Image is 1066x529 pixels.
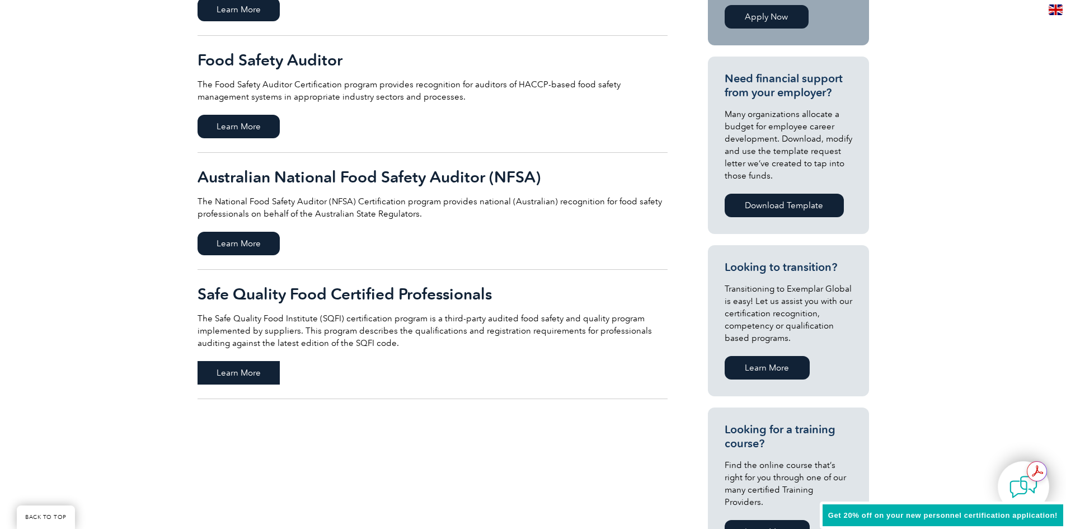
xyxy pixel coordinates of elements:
[725,108,852,182] p: Many organizations allocate a budget for employee career development. Download, modify and use th...
[725,260,852,274] h3: Looking to transition?
[725,283,852,344] p: Transitioning to Exemplar Global is easy! Let us assist you with our certification recognition, c...
[198,115,280,138] span: Learn More
[725,72,852,100] h3: Need financial support from your employer?
[198,78,668,103] p: The Food Safety Auditor Certification program provides recognition for auditors of HACCP-based fo...
[1049,4,1063,15] img: en
[828,511,1058,519] span: Get 20% off on your new personnel certification application!
[198,270,668,399] a: Safe Quality Food Certified Professionals The Safe Quality Food Institute (SQFI) certification pr...
[1009,473,1037,501] img: contact-chat.png
[198,195,668,220] p: The National Food Safety Auditor (NFSA) Certification program provides national (Australian) reco...
[198,153,668,270] a: Australian National Food Safety Auditor (NFSA) The National Food Safety Auditor (NFSA) Certificat...
[198,36,668,153] a: Food Safety Auditor The Food Safety Auditor Certification program provides recognition for audito...
[17,505,75,529] a: BACK TO TOP
[198,312,668,349] p: The Safe Quality Food Institute (SQFI) certification program is a third-party audited food safety...
[725,356,810,380] a: Learn More
[725,423,852,451] h3: Looking for a training course?
[725,194,844,217] a: Download Template
[725,5,809,29] a: Apply Now
[725,459,852,508] p: Find the online course that’s right for you through one of our many certified Training Providers.
[198,285,668,303] h2: Safe Quality Food Certified Professionals
[198,168,668,186] h2: Australian National Food Safety Auditor (NFSA)
[198,361,280,385] span: Learn More
[198,232,280,255] span: Learn More
[198,51,668,69] h2: Food Safety Auditor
